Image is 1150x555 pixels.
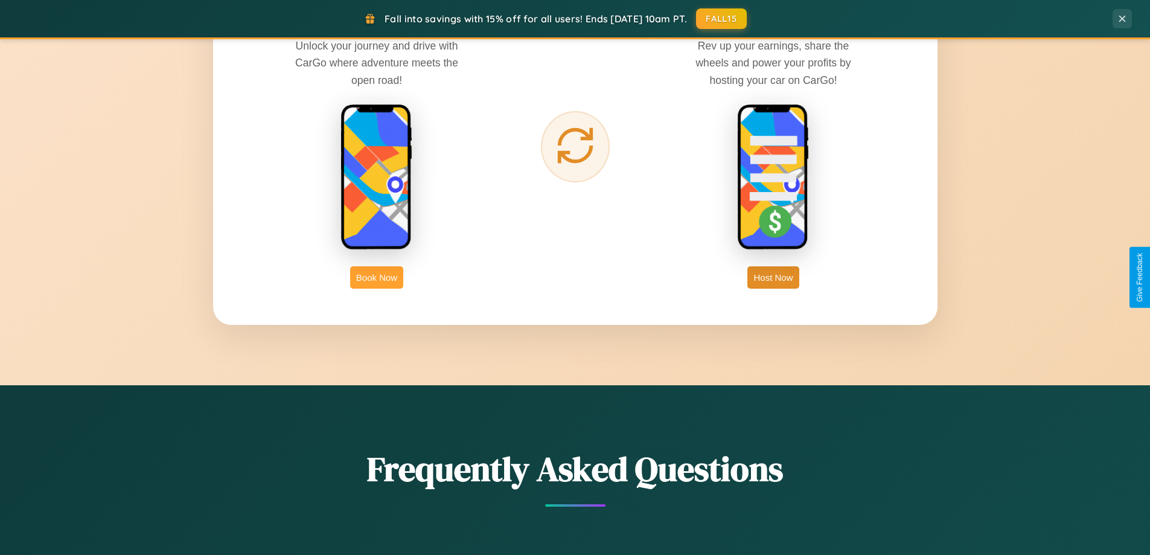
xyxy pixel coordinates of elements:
img: host phone [737,104,810,251]
img: rent phone [340,104,413,251]
h2: Frequently Asked Questions [213,446,938,492]
p: Rev up your earnings, share the wheels and power your profits by hosting your car on CarGo! [683,37,864,88]
button: FALL15 [696,8,747,29]
p: Unlock your journey and drive with CarGo where adventure meets the open road! [286,37,467,88]
div: Give Feedback [1136,253,1144,302]
button: Book Now [350,266,403,289]
span: Fall into savings with 15% off for all users! Ends [DATE] 10am PT. [385,13,687,25]
button: Host Now [747,266,799,289]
